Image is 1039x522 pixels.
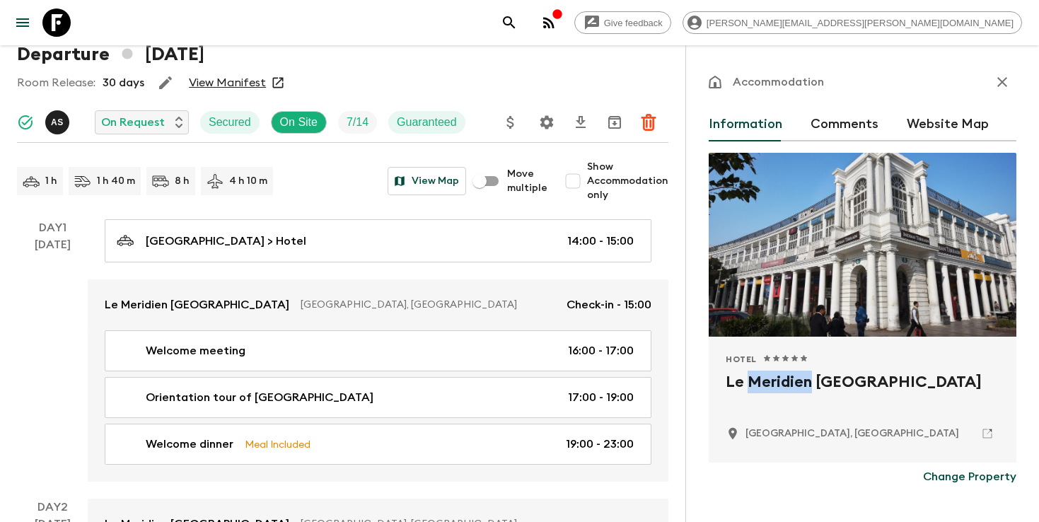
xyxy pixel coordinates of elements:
div: Photo of Le Meridien New Delhi [709,153,1016,337]
span: Show Accommodation only [587,160,668,202]
h1: Departure [DATE] [17,40,204,69]
p: Meal Included [245,436,310,452]
button: Delete [634,108,663,137]
span: Hotel [726,354,757,365]
p: On Request [101,114,165,131]
button: Download CSV [567,108,595,137]
h2: Le Meridien [GEOGRAPHIC_DATA] [726,371,999,416]
p: New Delhi, India [745,427,959,441]
p: Accommodation [733,74,824,91]
p: Welcome meeting [146,342,245,359]
span: Give feedback [596,18,671,28]
svg: Synced Successfully [17,114,34,131]
button: Archive (Completed, Cancelled or Unsynced Departures only) [600,108,629,137]
p: 30 days [103,74,144,91]
p: Room Release: [17,74,95,91]
p: Change Property [923,468,1016,485]
button: search adventures [495,8,523,37]
button: Comments [811,108,878,141]
span: Arjun Singh Deora [45,115,72,126]
p: Secured [209,114,251,131]
p: 4 h 10 m [229,174,267,188]
button: View Map [388,167,466,195]
a: Welcome dinnerMeal Included19:00 - 23:00 [105,424,651,465]
a: Le Meridien [GEOGRAPHIC_DATA][GEOGRAPHIC_DATA], [GEOGRAPHIC_DATA]Check-in - 15:00 [88,279,668,330]
p: Day 2 [17,499,88,516]
button: AS [45,110,72,134]
button: menu [8,8,37,37]
p: 7 / 14 [347,114,368,131]
p: 17:00 - 19:00 [568,389,634,406]
button: Change Property [923,463,1016,491]
p: Check-in - 15:00 [567,296,651,313]
a: Welcome meeting16:00 - 17:00 [105,330,651,371]
a: Orientation tour of [GEOGRAPHIC_DATA]17:00 - 19:00 [105,377,651,418]
p: 8 h [175,174,190,188]
div: [PERSON_NAME][EMAIL_ADDRESS][PERSON_NAME][DOMAIN_NAME] [683,11,1022,34]
div: Trip Fill [338,111,377,134]
span: [PERSON_NAME][EMAIL_ADDRESS][PERSON_NAME][DOMAIN_NAME] [699,18,1021,28]
button: Information [709,108,782,141]
p: Day 1 [17,219,88,236]
p: 19:00 - 23:00 [566,436,634,453]
p: Orientation tour of [GEOGRAPHIC_DATA] [146,389,373,406]
p: 1 h 40 m [97,174,135,188]
p: [GEOGRAPHIC_DATA], [GEOGRAPHIC_DATA] [301,298,555,312]
span: Move multiple [507,167,547,195]
p: Le Meridien [GEOGRAPHIC_DATA] [105,296,289,313]
a: [GEOGRAPHIC_DATA] > Hotel14:00 - 15:00 [105,219,651,262]
p: [GEOGRAPHIC_DATA] > Hotel [146,233,306,250]
button: Website Map [907,108,989,141]
a: View Manifest [189,76,266,90]
p: 14:00 - 15:00 [567,233,634,250]
div: Secured [200,111,260,134]
p: Guaranteed [397,114,457,131]
p: 16:00 - 17:00 [568,342,634,359]
div: On Site [271,111,327,134]
button: Settings [533,108,561,137]
button: Update Price, Early Bird Discount and Costs [497,108,525,137]
a: Give feedback [574,11,671,34]
div: [DATE] [35,236,71,482]
p: A S [51,117,64,128]
p: Welcome dinner [146,436,233,453]
p: 1 h [45,174,57,188]
p: On Site [280,114,318,131]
